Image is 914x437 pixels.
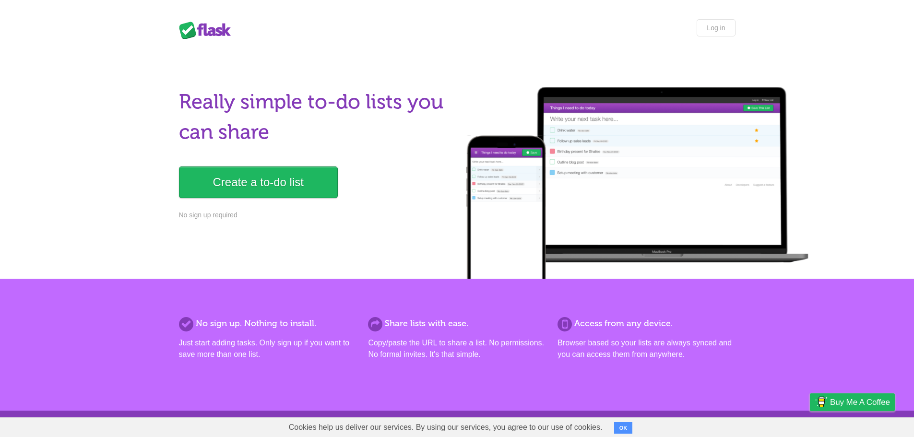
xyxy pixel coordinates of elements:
span: Cookies help us deliver our services. By using our services, you agree to our use of cookies. [279,418,612,437]
button: OK [614,422,633,434]
h1: Really simple to-do lists you can share [179,87,451,147]
img: Buy me a coffee [815,394,828,410]
h2: Share lists with ease. [368,317,546,330]
span: Buy me a coffee [830,394,890,411]
a: Create a to-do list [179,166,338,198]
p: Copy/paste the URL to share a list. No permissions. No formal invites. It's that simple. [368,337,546,360]
h2: No sign up. Nothing to install. [179,317,356,330]
p: Browser based so your lists are always synced and you can access them from anywhere. [558,337,735,360]
h2: Access from any device. [558,317,735,330]
p: No sign up required [179,210,451,220]
div: Flask Lists [179,22,237,39]
p: Just start adding tasks. Only sign up if you want to save more than one list. [179,337,356,360]
a: Buy me a coffee [810,393,895,411]
a: Log in [697,19,735,36]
